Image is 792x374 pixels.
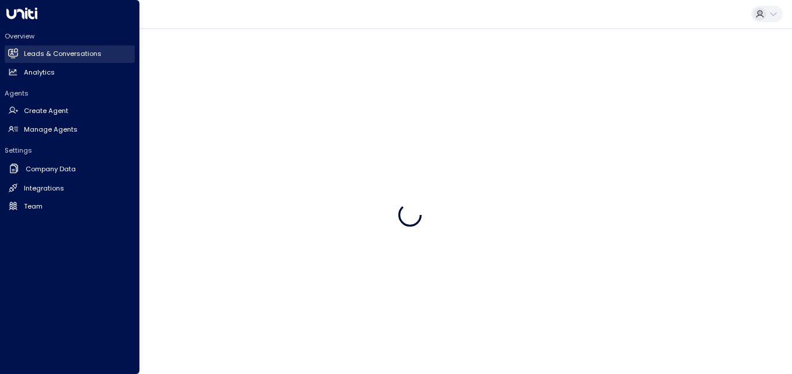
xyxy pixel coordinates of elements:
[24,68,55,77] h2: Analytics
[5,197,135,215] a: Team
[5,89,135,98] h2: Agents
[5,103,135,120] a: Create Agent
[24,184,64,193] h2: Integrations
[26,164,76,174] h2: Company Data
[5,63,135,81] a: Analytics
[5,179,135,197] a: Integrations
[5,121,135,138] a: Manage Agents
[5,146,135,155] h2: Settings
[5,31,135,41] h2: Overview
[24,49,101,59] h2: Leads & Conversations
[5,160,135,179] a: Company Data
[24,106,68,116] h2: Create Agent
[24,202,43,211] h2: Team
[24,125,78,135] h2: Manage Agents
[5,45,135,63] a: Leads & Conversations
